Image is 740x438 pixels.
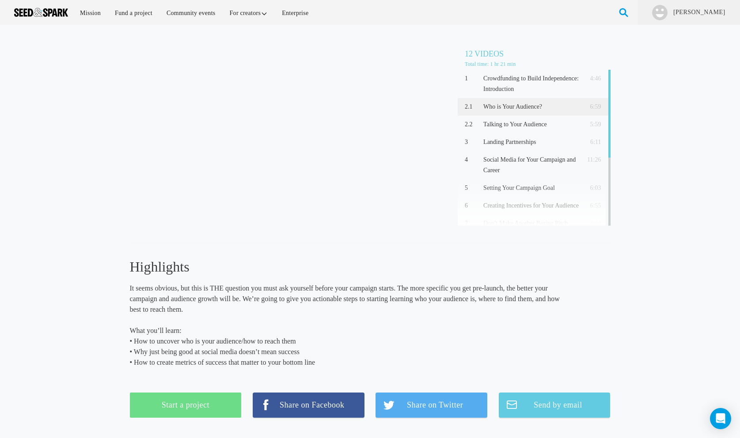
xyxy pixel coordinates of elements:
p: 6:59 [583,102,601,112]
div: Open Intercom Messenger [710,408,731,429]
p: 4 [465,155,480,165]
p: 6 [465,200,480,211]
p: 1 [465,73,480,84]
p: 11:26 [583,155,601,165]
p: Crowdfunding to Build Independence: Introduction [483,73,579,94]
h3: Highlights [130,257,562,276]
p: 4:46 [583,73,601,84]
a: Share on Facebook [253,393,364,418]
p: 5 [465,183,480,193]
a: Share on Twitter [376,393,487,418]
p: 4:44 [583,218,601,229]
p: 5:59 [583,119,601,130]
a: Fund a project [109,4,159,23]
p: Creating Incentives for Your Audience [483,200,579,211]
p: Total time: 1 hr 21 min [465,60,611,68]
a: Enterprise [276,4,315,23]
p: Landing Partnerships [483,137,579,147]
p: 7 [465,218,480,229]
p: 3 [465,137,480,147]
span: What you’ll learn: [130,327,182,334]
a: Start a project [130,393,242,418]
a: Community events [160,4,222,23]
p: Don’t Make Another Boring Pitch Video. [483,218,579,239]
p: 2.1 [465,102,480,112]
p: 2.2 [465,119,480,130]
p: Setting Your Campaign Goal [483,183,579,193]
p: • How to uncover who is your audience/how to reach them • Why just being good at social media doe... [130,325,562,368]
img: user.png [652,5,668,20]
a: Mission [74,4,107,23]
p: Social Media for Your Campaign and Career [483,155,579,176]
p: 6:11 [583,137,601,147]
p: It seems obvious, but this is THE question you must ask yourself before your campaign starts. The... [130,283,562,315]
a: For creators [224,4,274,23]
img: Seed amp; Spark [14,8,68,17]
p: 6:55 [583,200,601,211]
h5: 12 Videos [465,48,611,60]
a: [PERSON_NAME] [672,8,726,17]
p: Talking to Your Audience [483,119,579,130]
a: Send by email [499,393,611,418]
p: Who is Your Audience? [483,102,579,112]
p: 6:03 [583,183,601,193]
